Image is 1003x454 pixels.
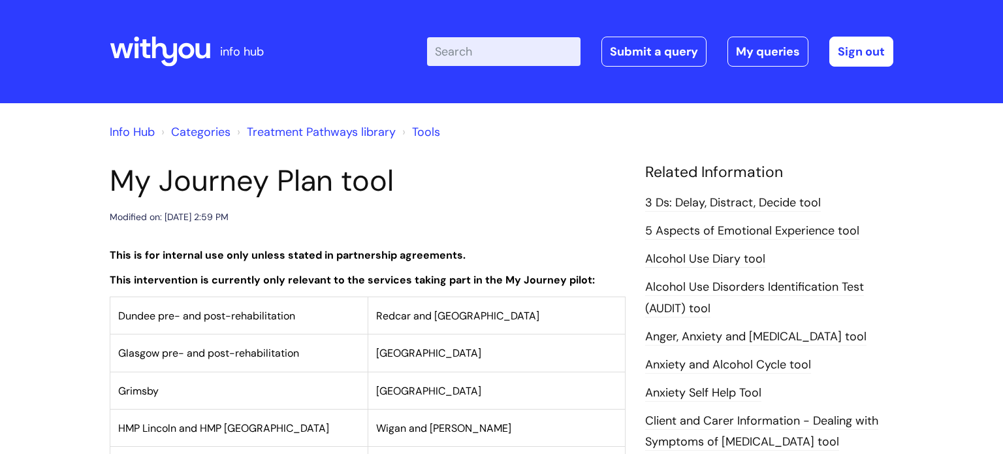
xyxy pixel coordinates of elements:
li: Tools [399,122,440,142]
a: 5 Aspects of Emotional Experience tool [645,223,859,240]
span: HMP Lincoln and HMP [GEOGRAPHIC_DATA] [118,421,329,435]
span: Grimsby [118,384,159,398]
p: info hub [220,41,264,62]
a: Tools [412,124,440,140]
a: Client and Carer Information - Dealing with Symptoms of [MEDICAL_DATA] tool [645,413,878,451]
li: Treatment Pathways library [234,122,396,142]
a: Alcohol Use Disorders Identification Test (AUDIT) tool [645,279,864,317]
span: [GEOGRAPHIC_DATA] [376,346,481,360]
span: Dundee pre- and post-rehabilitation [118,309,295,323]
a: My queries [727,37,808,67]
a: 3 Ds: Delay, Distract, Decide tool [645,195,821,212]
span: [GEOGRAPHIC_DATA] [376,384,481,398]
a: Info Hub [110,124,155,140]
a: Submit a query [601,37,707,67]
a: Anxiety Self Help Tool [645,385,761,402]
a: Anxiety and Alcohol Cycle tool [645,357,811,374]
strong: This is for internal use only unless stated in partnership agreements. [110,248,466,262]
a: Sign out [829,37,893,67]
a: Categories [171,124,231,140]
div: Modified on: [DATE] 2:59 PM [110,209,229,225]
h4: Related Information [645,163,893,182]
div: | - [427,37,893,67]
h1: My Journey Plan tool [110,163,626,199]
a: Treatment Pathways library [247,124,396,140]
span: Wigan and [PERSON_NAME] [376,421,511,435]
span: Redcar and [GEOGRAPHIC_DATA] [376,309,539,323]
a: Anger, Anxiety and [MEDICAL_DATA] tool [645,329,867,346]
strong: This intervention is currently only relevant to the services taking part in the My Journey pilot: [110,273,595,287]
input: Search [427,37,581,66]
a: Alcohol Use Diary tool [645,251,765,268]
span: Glasgow pre- and post-rehabilitation [118,346,299,360]
li: Solution home [158,122,231,142]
